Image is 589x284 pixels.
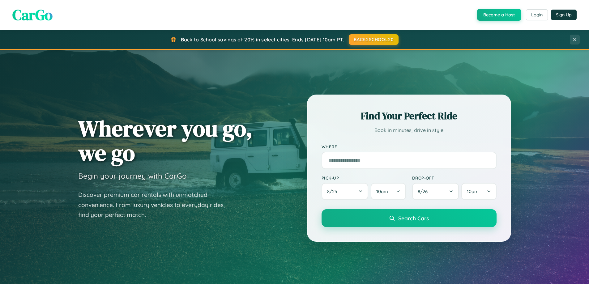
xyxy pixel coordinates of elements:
span: Search Cars [398,215,429,222]
button: Login [526,9,548,20]
span: 10am [467,189,479,194]
h3: Begin your journey with CarGo [78,171,187,180]
button: 10am [371,183,406,200]
label: Where [322,144,497,149]
button: 8/25 [322,183,369,200]
h2: Find Your Perfect Ride [322,109,497,123]
span: 8 / 26 [418,189,431,194]
button: 8/26 [412,183,459,200]
h1: Wherever you go, we go [78,116,253,165]
span: 8 / 25 [327,189,340,194]
button: Become a Host [477,9,521,21]
button: Search Cars [322,209,497,227]
button: BACK2SCHOOL20 [349,34,399,45]
button: 10am [461,183,496,200]
button: Sign Up [551,10,577,20]
p: Book in minutes, drive in style [322,126,497,135]
label: Drop-off [412,175,497,180]
p: Discover premium car rentals with unmatched convenience. From luxury vehicles to everyday rides, ... [78,190,233,220]
span: Back to School savings of 20% in select cities! Ends [DATE] 10am PT. [181,36,344,43]
span: CarGo [12,5,53,25]
label: Pick-up [322,175,406,180]
span: 10am [376,189,388,194]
